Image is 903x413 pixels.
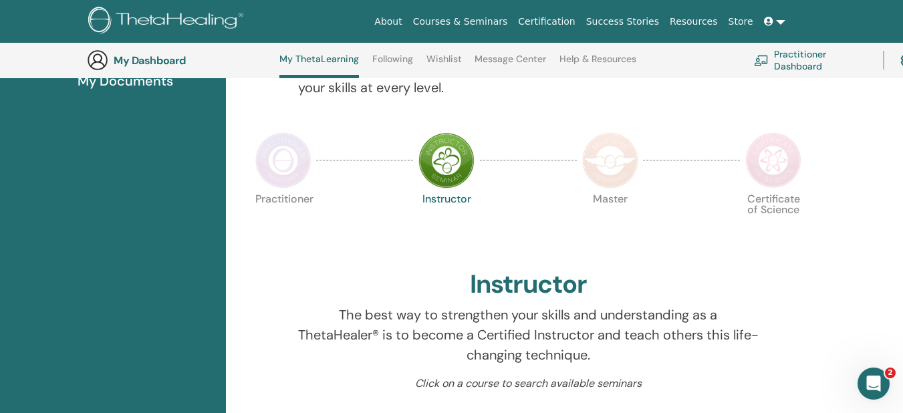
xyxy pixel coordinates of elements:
[114,54,247,67] h3: My Dashboard
[470,269,587,300] h2: Instructor
[88,7,248,37] img: logo.png
[298,376,759,392] p: Click on a course to search available seminars
[255,132,311,188] img: Practitioner
[885,368,896,378] span: 2
[582,194,638,250] p: Master
[426,53,462,75] a: Wishlist
[475,53,546,75] a: Message Center
[279,53,359,78] a: My ThetaLearning
[745,132,801,188] img: Certificate of Science
[78,71,173,91] span: My Documents
[372,53,413,75] a: Following
[87,49,108,71] img: generic-user-icon.jpg
[408,9,513,34] a: Courses & Seminars
[418,132,475,188] img: Instructor
[513,9,580,34] a: Certification
[418,194,475,250] p: Instructor
[369,9,407,34] a: About
[858,368,890,400] iframe: Intercom live chat
[664,9,723,34] a: Resources
[559,53,636,75] a: Help & Resources
[754,55,769,65] img: chalkboard-teacher.svg
[298,305,759,365] p: The best way to strengthen your skills and understanding as a ThetaHealer® is to become a Certifi...
[745,194,801,250] p: Certificate of Science
[255,194,311,250] p: Practitioner
[754,45,867,75] a: Practitioner Dashboard
[723,9,759,34] a: Store
[581,9,664,34] a: Success Stories
[582,132,638,188] img: Master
